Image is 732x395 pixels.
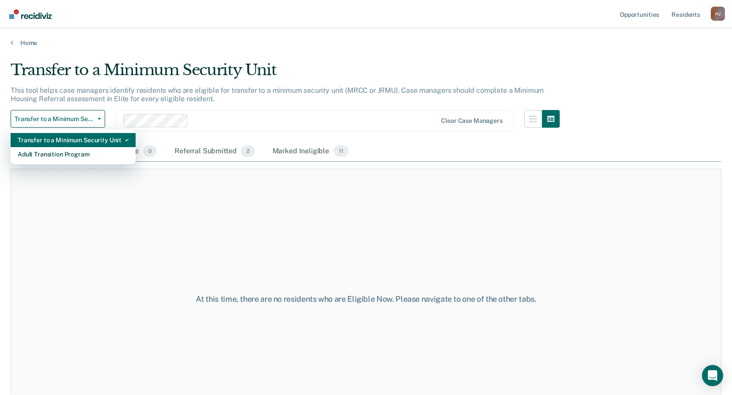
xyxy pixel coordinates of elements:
span: 2 [241,145,254,157]
div: Open Intercom Messenger [702,365,723,386]
div: At this time, there are no residents who are Eligible Now. Please navigate to one of the other tabs. [189,294,544,304]
div: Adult Transition Program [18,147,129,161]
div: Transfer to a Minimum Security Unit [11,61,560,86]
button: Profile dropdown button [711,7,725,21]
p: This tool helps case managers identify residents who are eligible for transfer to a minimum secur... [11,86,544,103]
div: Clear case managers [441,117,502,125]
div: Referral Submitted2 [173,142,256,161]
button: Transfer to a Minimum Security Unit [11,110,105,128]
a: Home [11,39,721,47]
span: 11 [334,145,349,157]
div: H J [711,7,725,21]
div: Transfer to a Minimum Security Unit [18,133,129,147]
span: 0 [143,145,157,157]
div: Marked Ineligible11 [271,142,350,161]
img: Recidiviz [9,9,52,19]
span: Transfer to a Minimum Security Unit [15,115,94,123]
